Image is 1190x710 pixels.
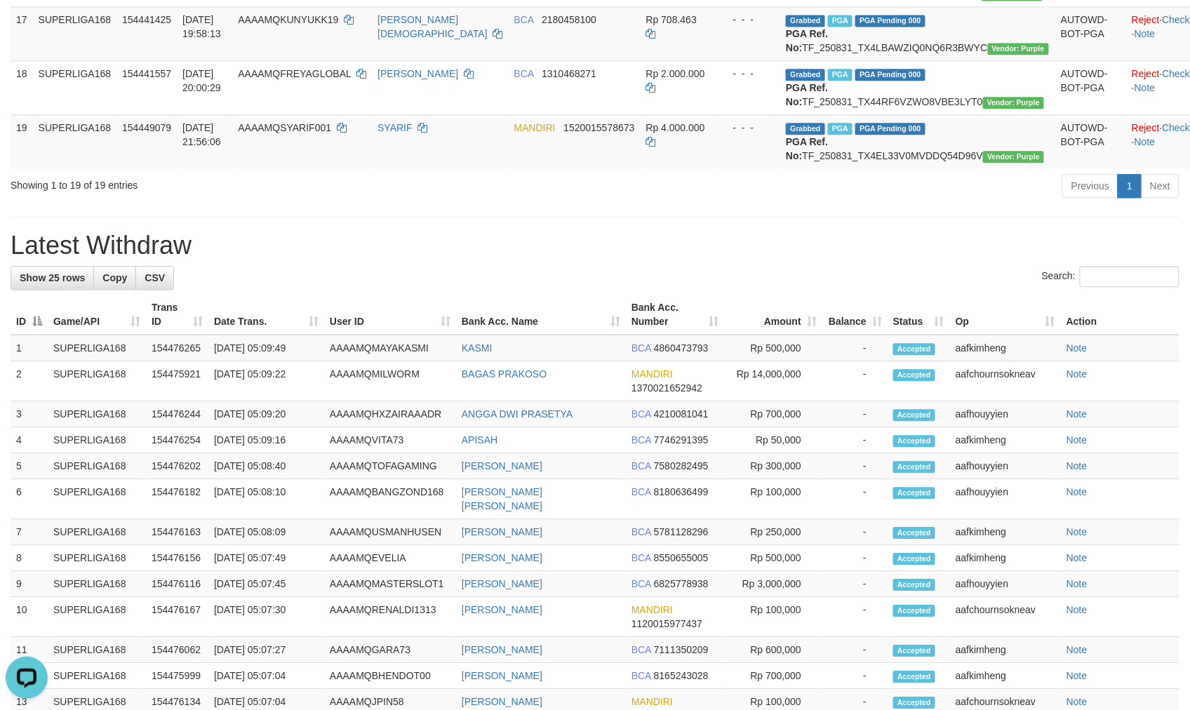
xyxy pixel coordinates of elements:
a: Note [1067,604,1088,615]
td: 154476202 [146,453,208,479]
td: 154476163 [146,519,208,545]
th: Amount: activate to sort column ascending [724,295,822,335]
td: AUTOWD-BOT-PGA [1055,6,1126,60]
button: Open LiveChat chat widget [6,6,48,48]
td: aafchournsokneav [950,597,1061,637]
span: Copy 2180458100 to clipboard [542,14,596,25]
span: BCA [631,486,651,497]
td: 154475921 [146,361,208,401]
td: [DATE] 05:09:22 [208,361,324,401]
td: AAAAMQMASTERSLOT1 [324,571,456,597]
td: 154476254 [146,427,208,453]
span: BCA [631,408,651,420]
span: BCA [631,578,651,589]
td: AUTOWD-BOT-PGA [1055,60,1126,114]
td: AAAAMQUSMANHUSEN [324,519,456,545]
td: aafhouyyien [950,571,1061,597]
span: Copy [102,272,127,283]
a: [PERSON_NAME] [462,670,542,681]
a: Note [1067,486,1088,497]
td: 154475999 [146,663,208,689]
td: AAAAMQMAYAKASMI [324,335,456,361]
span: Show 25 rows [20,272,85,283]
a: [PERSON_NAME] [PERSON_NAME] [462,486,542,511]
span: Grabbed [786,15,825,27]
b: PGA Ref. No: [786,28,828,53]
td: AAAAMQBHENDOT00 [324,663,456,689]
td: 19 [11,114,33,168]
a: [PERSON_NAME] [462,644,542,655]
a: Note [1135,136,1156,147]
td: 154476167 [146,597,208,637]
td: 154476156 [146,545,208,571]
span: Marked by aafchoeunmanni [828,123,853,135]
span: BCA [514,14,534,25]
a: [PERSON_NAME] [377,68,458,79]
span: Accepted [893,645,935,657]
th: Status: activate to sort column ascending [888,295,950,335]
th: Game/API: activate to sort column ascending [48,295,146,335]
td: aafkimheng [950,545,1061,571]
a: KASMI [462,342,493,354]
td: Rp 3,000,000 [724,571,822,597]
td: Rp 50,000 [724,427,822,453]
td: [DATE] 05:08:09 [208,519,324,545]
td: 154476116 [146,571,208,597]
span: [DATE] 21:56:06 [182,122,221,147]
span: Accepted [893,697,935,709]
td: [DATE] 05:07:30 [208,597,324,637]
a: Note [1067,460,1088,471]
td: [DATE] 05:08:10 [208,479,324,519]
a: Reject [1132,122,1160,133]
span: MANDIRI [514,122,556,133]
div: Showing 1 to 19 of 19 entries [11,173,486,192]
a: [PERSON_NAME] [462,526,542,537]
a: SYARIF [377,122,413,133]
span: 154441557 [122,68,171,79]
a: Note [1067,434,1088,446]
span: Marked by aafsoycanthlai [828,69,853,81]
span: Accepted [893,605,935,617]
td: aafkimheng [950,519,1061,545]
b: PGA Ref. No: [786,82,828,107]
a: Note [1067,368,1088,380]
b: PGA Ref. No: [786,136,828,161]
td: [DATE] 05:07:04 [208,663,324,689]
td: [DATE] 05:07:27 [208,637,324,663]
td: 154476182 [146,479,208,519]
span: Accepted [893,527,935,539]
span: Accepted [893,369,935,381]
td: AAAAMQVITA73 [324,427,456,453]
td: Rp 500,000 [724,545,822,571]
a: [PERSON_NAME] [462,578,542,589]
td: 3 [11,401,48,427]
span: Accepted [893,343,935,355]
td: Rp 600,000 [724,637,822,663]
a: Reject [1132,68,1160,79]
a: Note [1067,408,1088,420]
div: - - - [722,13,775,27]
td: 154476062 [146,637,208,663]
td: SUPERLIGA168 [48,453,146,479]
td: TF_250831_TX4LBAWZIQ0NQ6R3BWYC [780,6,1055,60]
span: CSV [145,272,165,283]
td: - [822,519,888,545]
span: [DATE] 19:58:13 [182,14,221,39]
span: Copy 1120015977437 to clipboard [631,618,702,629]
th: Date Trans.: activate to sort column ascending [208,295,324,335]
td: - [822,361,888,401]
td: 5 [11,453,48,479]
th: Balance: activate to sort column ascending [822,295,888,335]
span: Copy 6825778938 to clipboard [654,578,709,589]
a: Next [1141,174,1179,198]
td: - [822,453,888,479]
span: Accepted [893,409,935,421]
span: Grabbed [786,69,825,81]
th: User ID: activate to sort column ascending [324,295,456,335]
label: Search: [1042,266,1179,287]
span: PGA Pending [855,123,925,135]
span: MANDIRI [631,696,673,707]
span: Marked by aafsoycanthlai [828,15,853,27]
td: SUPERLIGA168 [33,6,117,60]
td: TF_250831_TX4EL33V0MVDDQ54D96V [780,114,1055,168]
